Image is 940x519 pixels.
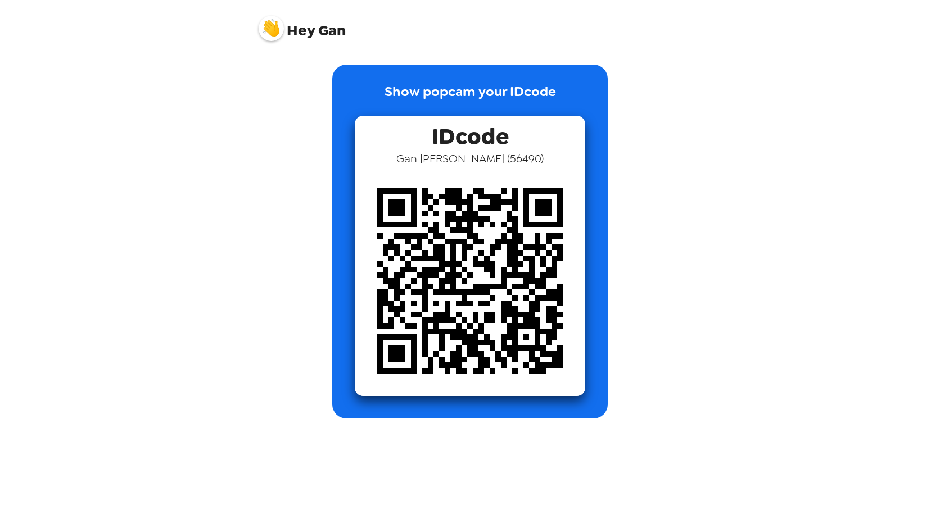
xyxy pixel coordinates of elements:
img: profile pic [259,16,284,41]
span: IDcode [432,116,509,151]
img: qr code [355,166,585,396]
span: Hey [287,20,315,40]
p: Show popcam your IDcode [385,81,556,116]
span: Gan [259,10,346,38]
span: Gan [PERSON_NAME] ( 56490 ) [396,151,544,166]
